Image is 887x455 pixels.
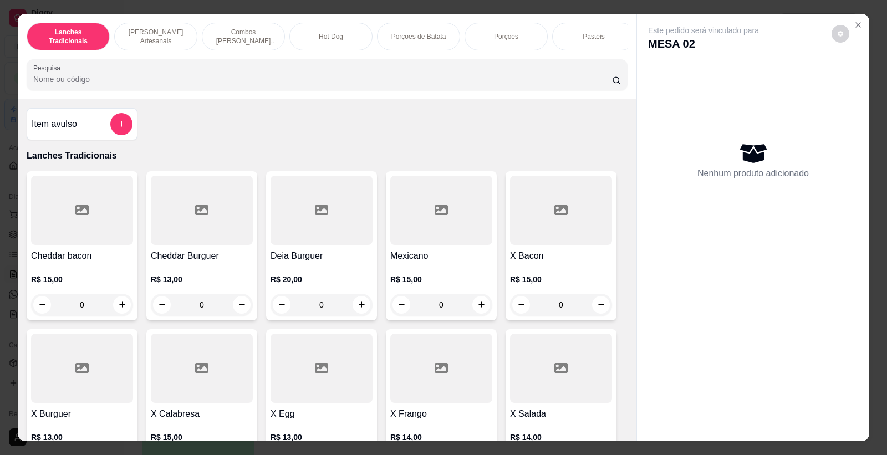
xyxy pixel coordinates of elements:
p: Porções [494,32,518,41]
label: Pesquisa [33,63,64,73]
p: Combos [PERSON_NAME] Artesanais [211,28,276,45]
p: Este pedido será vinculado para [648,25,759,36]
h4: X Frango [390,407,492,421]
button: Close [849,16,867,34]
h4: Cheddar bacon [31,249,133,263]
h4: Item avulso [32,117,77,131]
h4: X Burguer [31,407,133,421]
h4: X Bacon [510,249,612,263]
p: Lanches Tradicionais [36,28,100,45]
p: R$ 15,00 [390,274,492,285]
p: MESA 02 [648,36,759,52]
p: Porções de Batata [391,32,446,41]
p: R$ 14,00 [510,432,612,443]
p: R$ 14,00 [390,432,492,443]
p: Lanches Tradicionais [27,149,628,162]
h4: Cheddar Burguer [151,249,253,263]
p: R$ 20,00 [271,274,373,285]
button: add-separate-item [110,113,132,135]
p: R$ 15,00 [151,432,253,443]
h4: Deia Burguer [271,249,373,263]
p: Hot Dog [319,32,343,41]
button: decrease-product-quantity [832,25,849,43]
p: R$ 15,00 [31,274,133,285]
h4: X Salada [510,407,612,421]
h4: X Calabresa [151,407,253,421]
p: R$ 15,00 [510,274,612,285]
h4: X Egg [271,407,373,421]
input: Pesquisa [33,74,612,85]
h4: Mexicano [390,249,492,263]
p: R$ 13,00 [271,432,373,443]
p: R$ 13,00 [31,432,133,443]
p: Pastéis [583,32,604,41]
p: Nenhum produto adicionado [697,167,809,180]
p: R$ 13,00 [151,274,253,285]
p: [PERSON_NAME] Artesanais [124,28,188,45]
